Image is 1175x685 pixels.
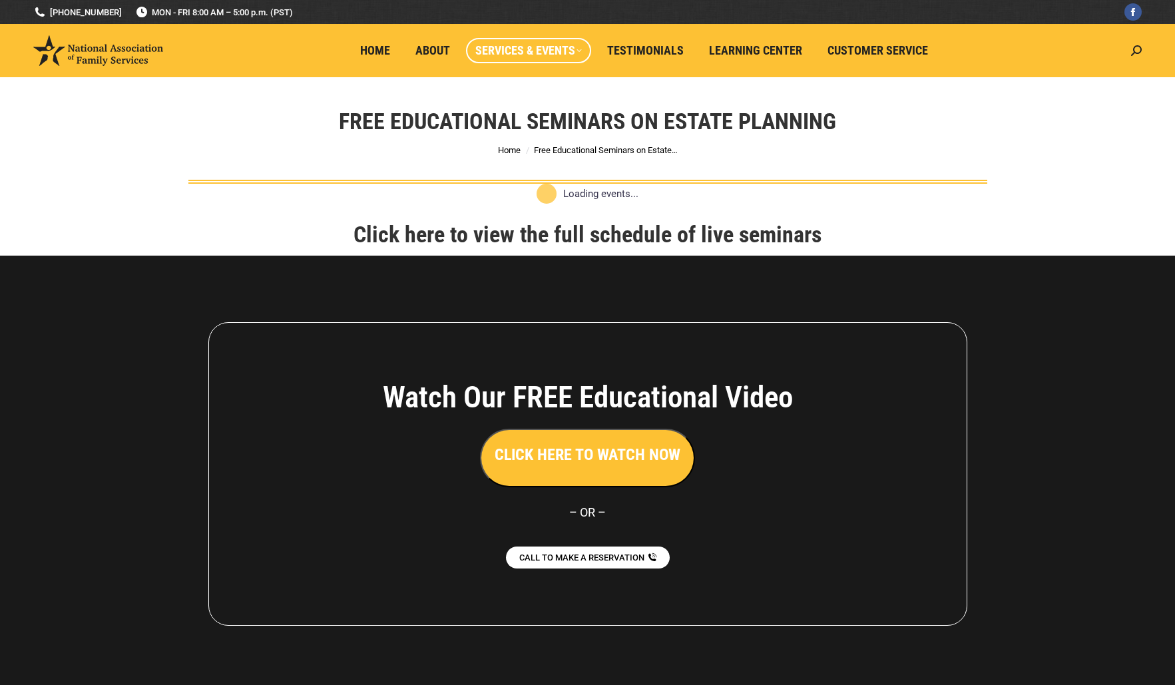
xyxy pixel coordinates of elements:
a: CLICK HERE TO WATCH NOW [480,449,695,463]
a: Home [498,145,521,155]
a: [PHONE_NUMBER] [33,6,122,19]
a: Click here to view the full schedule of live seminars [353,221,822,248]
img: National Association of Family Services [33,35,163,66]
span: Home [360,43,390,58]
span: – OR – [569,505,606,519]
h4: Watch Our FREE Educational Video [309,379,867,415]
h3: CLICK HERE TO WATCH NOW [495,443,680,466]
span: About [415,43,450,58]
span: Testimonials [607,43,684,58]
a: CALL TO MAKE A RESERVATION [506,547,670,569]
span: Free Educational Seminars on Estate… [534,145,678,155]
span: CALL TO MAKE A RESERVATION [519,553,644,562]
span: Customer Service [827,43,928,58]
a: About [406,38,459,63]
span: Learning Center [709,43,802,58]
span: Services & Events [475,43,582,58]
p: Loading events... [563,186,638,202]
span: MON - FRI 8:00 AM – 5:00 p.m. (PST) [135,6,293,19]
a: Home [351,38,399,63]
a: Learning Center [700,38,812,63]
a: Customer Service [818,38,937,63]
a: Testimonials [598,38,693,63]
button: CLICK HERE TO WATCH NOW [480,429,695,487]
h1: Free Educational Seminars on Estate Planning [339,107,836,136]
a: Facebook page opens in new window [1124,3,1142,21]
